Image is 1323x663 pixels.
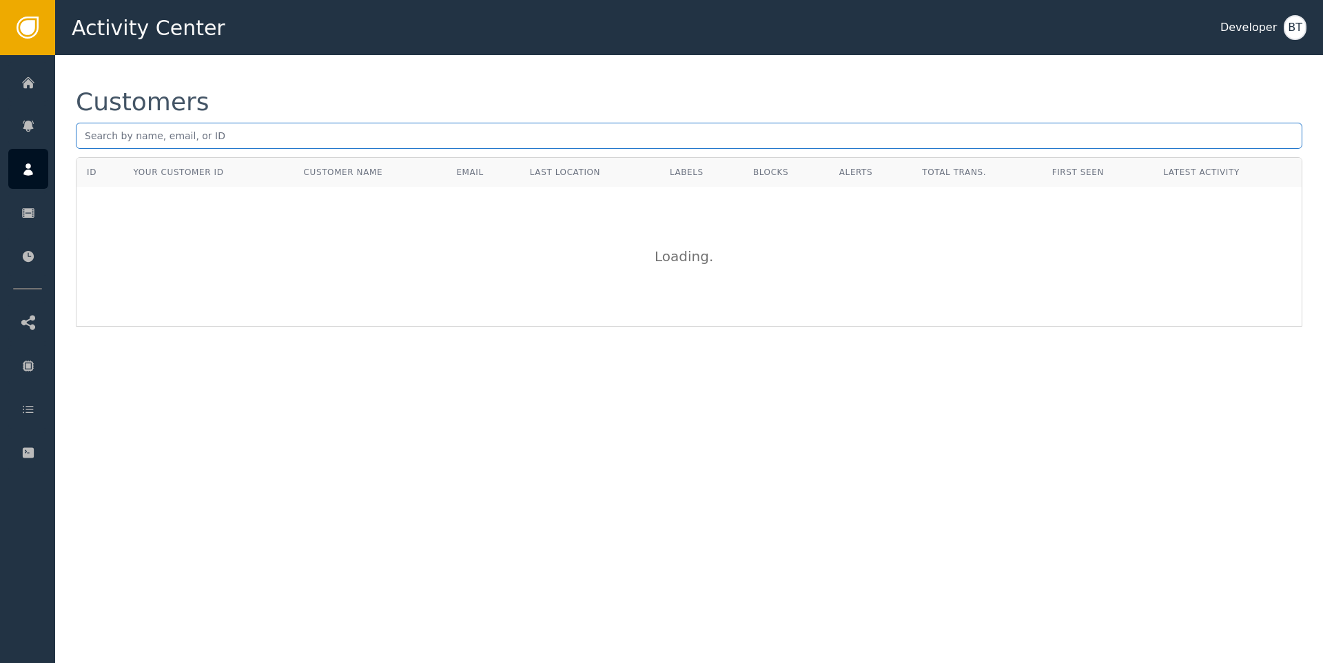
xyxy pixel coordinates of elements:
div: First Seen [1052,166,1143,178]
span: Activity Center [72,12,225,43]
div: Latest Activity [1163,166,1291,178]
div: Customer Name [304,166,436,178]
div: Email [456,166,509,178]
input: Search by name, email, or ID [76,123,1302,149]
div: Blocks [753,166,819,178]
div: Loading . [655,246,724,267]
div: Alerts [839,166,901,178]
div: Customers [76,90,209,114]
div: Last Location [530,166,649,178]
div: ID [87,166,96,178]
div: Your Customer ID [133,166,223,178]
div: Developer [1220,19,1277,36]
button: BT [1284,15,1306,40]
div: Total Trans. [922,166,1032,178]
div: Labels [670,166,732,178]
